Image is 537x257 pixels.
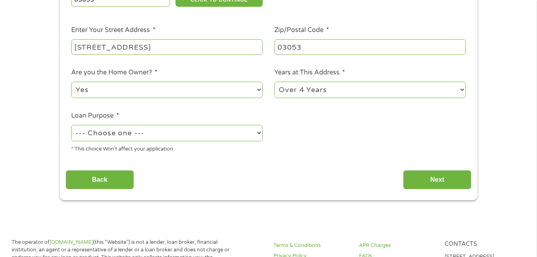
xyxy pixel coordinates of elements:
a: [DOMAIN_NAME] [50,239,93,245]
h4: Contacts [445,241,521,248]
label: Loan Purpose [71,112,119,120]
label: Zip/Postal Code [274,26,329,34]
a: APR Charges [359,242,435,249]
label: Years at This Address [274,68,345,77]
label: Enter Your Street Address [71,26,156,34]
input: 1 Main Street [71,39,263,54]
div: * This choice Won’t affect your application [71,143,263,153]
input: Next [403,170,471,190]
input: Back [66,170,134,190]
a: Terms & Conditions [273,242,349,249]
label: Are you the Home Owner? [71,68,158,77]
